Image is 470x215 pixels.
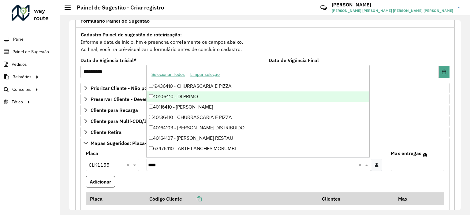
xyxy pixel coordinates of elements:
[80,127,449,137] a: Cliente Retira
[147,112,369,123] div: 40136410 - CHURRASCARIA E PIZZA
[91,97,215,102] span: Preservar Cliente - Devem ficar no buffer, não roteirizar
[12,61,27,68] span: Pedidos
[358,161,364,169] span: Clear all
[80,105,449,115] a: Cliente para Recarga
[145,192,318,205] th: Código Cliente
[13,36,24,43] span: Painel
[317,1,330,14] a: Contato Rápido
[91,108,138,113] span: Cliente para Recarga
[91,86,191,91] span: Priorizar Cliente - Não podem ficar no buffer
[147,133,369,143] div: 40164107 - [PERSON_NAME] RESTAU
[394,192,418,205] th: Max
[146,65,370,158] ng-dropdown-panel: Options list
[86,150,98,157] label: Placa
[91,141,162,146] span: Mapas Sugeridos: Placa-Cliente
[13,74,32,80] span: Relatórios
[80,94,449,104] a: Preservar Cliente - Devem ficar no buffer, não roteirizar
[80,18,150,23] span: Formulário Painel de Sugestão
[80,57,136,64] label: Data de Vigência Inicial
[188,70,222,79] button: Limpar seleção
[71,4,164,11] h2: Painel de Sugestão - Criar registro
[86,176,115,187] button: Adicionar
[147,143,369,154] div: 63476410 - ARTE LANCHES MORUMBI
[147,102,369,112] div: 40116410 - [PERSON_NAME]
[318,192,394,205] th: Clientes
[147,123,369,133] div: 40164103 - [PERSON_NAME] DISTRIBUIDO
[13,49,49,55] span: Painel de Sugestão
[86,192,145,205] th: Placa
[332,2,453,8] h3: [PERSON_NAME]
[149,70,188,79] button: Selecionar Todos
[12,86,31,93] span: Consultas
[80,138,449,148] a: Mapas Sugeridos: Placa-Cliente
[80,31,449,53] div: Informe a data de inicio, fim e preencha corretamente os campos abaixo. Ao final, você irá pré-vi...
[332,8,453,13] span: [PERSON_NAME] [PERSON_NAME] [PERSON_NAME] [PERSON_NAME]
[12,99,23,105] span: Tático
[269,57,319,64] label: Data de Vigência Final
[126,161,132,169] span: Clear all
[391,150,421,157] label: Max entregas
[182,196,202,202] a: Copiar
[439,66,449,78] button: Choose Date
[80,116,449,126] a: Cliente para Multi-CDD/Internalização
[91,130,121,135] span: Cliente Retira
[81,32,182,38] strong: Cadastro Painel de sugestão de roteirização:
[147,81,369,91] div: 19436410 - CHURRASCARIA E PIZZA
[423,153,427,158] em: Máximo de clientes que serão colocados na mesma rota com os clientes informados
[91,119,177,124] span: Cliente para Multi-CDD/Internalização
[147,91,369,102] div: 40106410 - DI PRIMO
[80,83,449,93] a: Priorizar Cliente - Não podem ficar no buffer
